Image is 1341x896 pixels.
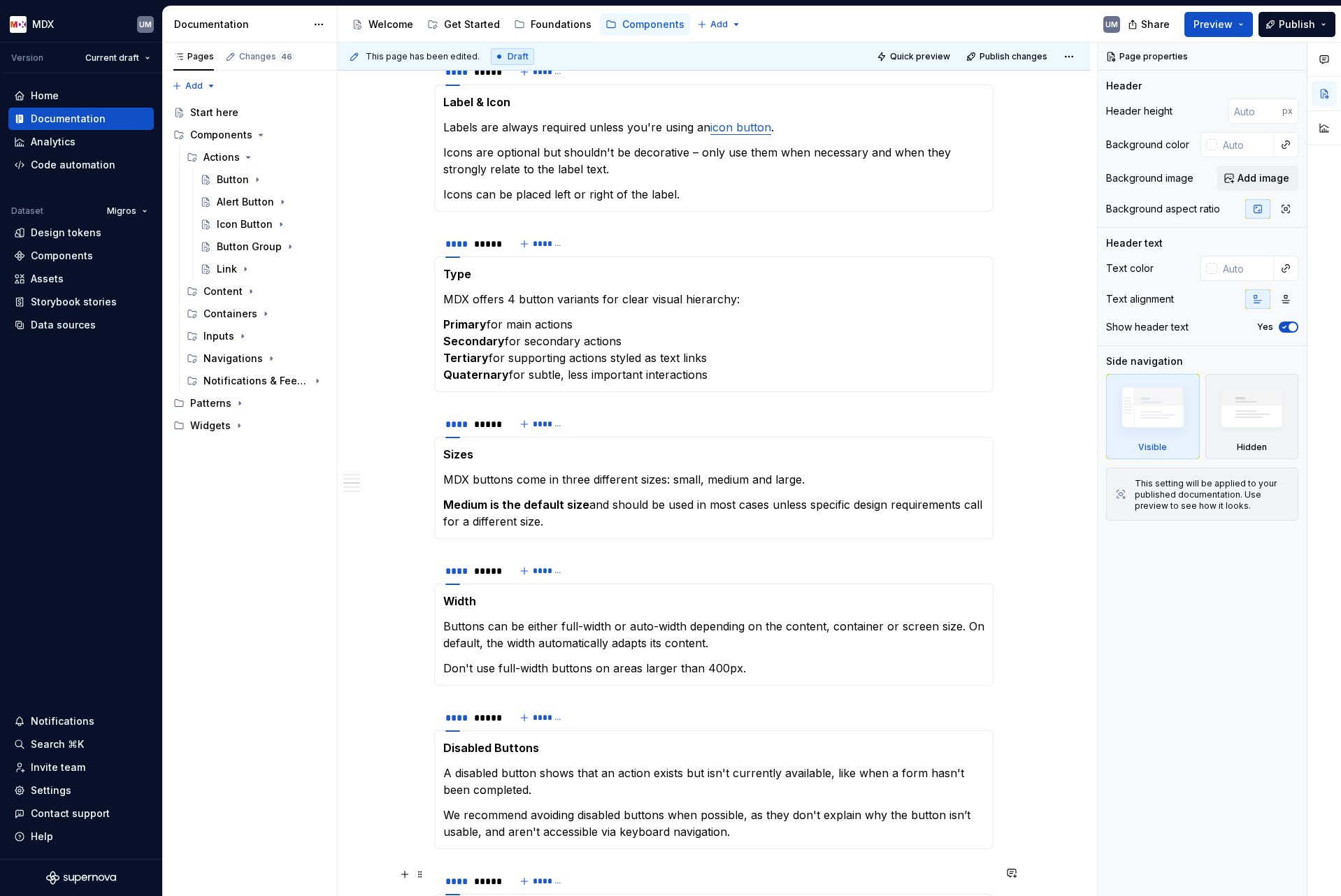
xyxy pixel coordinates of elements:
[32,17,54,31] div: MDX
[217,262,237,276] div: Link
[8,756,154,779] a: Invite team
[366,51,480,62] span: This page has been edited.
[168,76,220,96] button: Add
[710,19,728,30] span: Add
[194,258,331,280] a: Link
[980,51,1047,62] span: Publish changes
[79,48,157,68] button: Current draft
[10,16,27,33] img: e41497f2-3305-4231-9db9-dd4d728291db.png
[31,830,53,844] div: Help
[443,186,984,203] p: Icons can be placed left or right of the label.
[1217,166,1298,191] button: Add image
[1106,261,1154,275] div: Text color
[174,17,306,31] div: Documentation
[181,280,331,303] div: Content
[443,95,510,109] strong: Label & Icon
[890,51,950,62] span: Quick preview
[1106,202,1220,216] div: Background aspect ratio
[8,108,154,130] a: Documentation
[1121,12,1179,37] button: Share
[443,119,984,136] p: Labels are always required unless you're using an .
[190,419,231,433] div: Widgets
[508,51,529,62] span: Draft
[1106,354,1183,368] div: Side navigation
[190,128,252,142] div: Components
[443,471,984,488] p: MDX buttons come in three different sizes: small, medium and large.
[368,17,413,31] div: Welcome
[31,89,59,103] div: Home
[31,737,84,751] div: Search ⌘K
[181,146,331,168] div: Actions
[1228,99,1282,124] input: Auto
[443,660,984,677] p: Don't use full-width buttons on areas larger than 400px.
[443,317,487,331] strong: Primary
[101,201,154,221] button: Migros
[443,496,984,530] p: and should be used in most cases unless specific design requirements call for a different size.
[168,124,331,146] div: Components
[443,618,984,651] p: Buttons can be either full-width or auto-width depending on the content, container or screen size...
[710,120,771,134] a: icon button
[443,334,505,348] strong: Secondary
[181,303,331,325] div: Containers
[139,19,152,30] div: UM
[11,52,43,64] div: Version
[203,352,263,366] div: Navigations
[443,741,539,755] strong: Disabled Buttons
[443,291,984,308] p: MDX offers 4 button variants for clear visual hierarchy:
[1237,442,1267,453] div: Hidden
[31,318,96,332] div: Data sources
[31,226,101,240] div: Design tokens
[1258,12,1335,37] button: Publish
[1106,171,1193,185] div: Background image
[8,85,154,107] a: Home
[279,51,294,62] span: 46
[173,51,214,62] div: Pages
[8,825,154,848] button: Help
[194,236,331,258] a: Button Group
[443,267,471,281] strong: Type
[181,325,331,347] div: Inputs
[168,101,331,437] div: Page tree
[1106,236,1163,250] div: Header text
[443,368,509,382] strong: Quaternary
[3,9,159,39] button: MDXUM
[85,52,139,64] span: Current draft
[8,245,154,267] a: Components
[203,307,257,321] div: Containers
[622,17,684,31] div: Components
[1279,17,1315,31] span: Publish
[217,173,249,187] div: Button
[443,594,476,608] strong: Width
[443,447,473,461] strong: Sizes
[693,15,745,34] button: Add
[107,205,136,217] span: Migros
[190,106,238,120] div: Start here
[1138,442,1167,453] div: Visible
[217,240,282,254] div: Button Group
[8,314,154,336] a: Data sources
[31,158,115,172] div: Code automation
[168,414,331,437] div: Widgets
[46,871,116,885] a: Supernova Logo
[31,249,93,263] div: Components
[1193,17,1233,31] span: Preview
[168,101,331,124] a: Start here
[31,760,85,774] div: Invite team
[873,47,956,66] button: Quick preview
[1184,12,1253,37] button: Preview
[443,266,984,383] section-item: left
[443,765,984,798] p: A disabled button shows that an action exists but isn't currently available, like when a form has...
[203,150,240,164] div: Actions
[443,351,489,365] strong: Tertiary
[1105,19,1118,30] div: UM
[1106,79,1142,93] div: Header
[1257,321,1273,333] label: Yes
[1205,374,1299,459] div: Hidden
[443,807,984,840] p: We recommend avoiding disabled buttons when possible, as they don't explain why the button isn’t ...
[422,13,505,36] a: Get Started
[508,13,597,36] a: Foundations
[443,446,984,530] section-item: left
[217,217,273,231] div: Icon Button
[1141,17,1170,31] span: Share
[1217,256,1274,281] input: Auto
